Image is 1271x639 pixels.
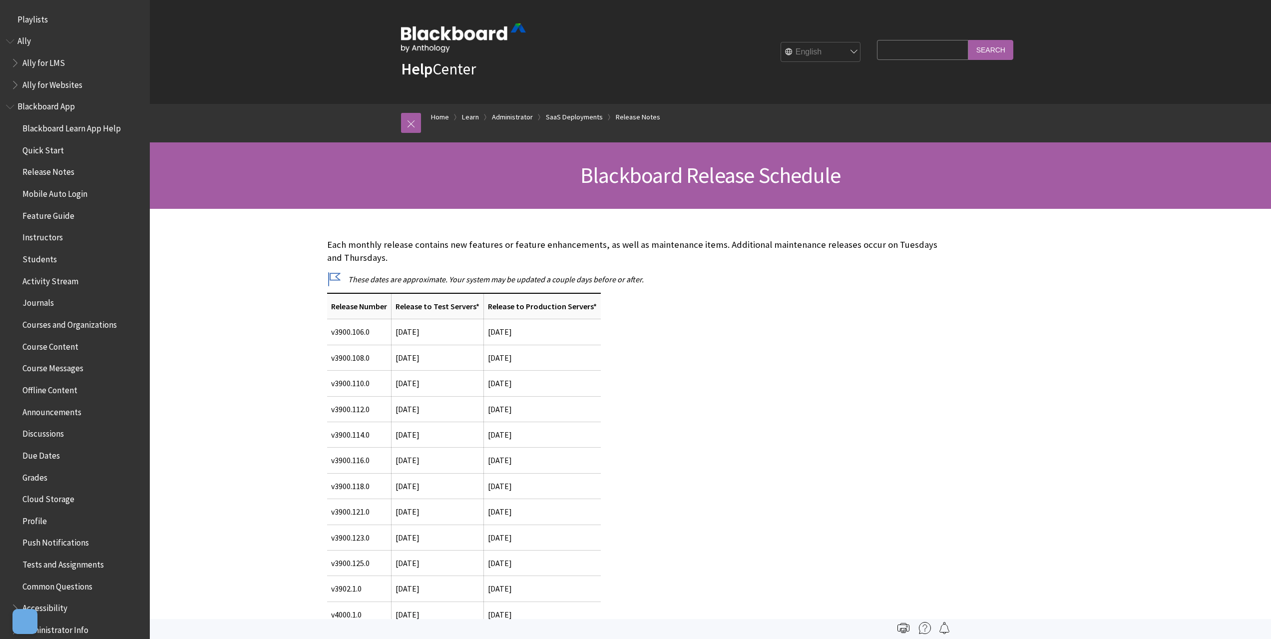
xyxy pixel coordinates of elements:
[616,111,660,123] a: Release Notes
[22,513,47,526] span: Profile
[327,274,946,285] p: These dates are approximate. Your system may be updated a couple days before or after.
[327,422,392,447] td: v3900.114.0
[22,491,74,504] span: Cloud Storage
[22,142,64,155] span: Quick Start
[22,622,88,635] span: Administrator Info
[391,293,483,319] th: Release to Test Servers*
[327,525,392,550] td: v3900.123.0
[396,404,420,414] span: [DATE]
[327,473,392,499] td: v3900.118.0
[22,360,83,374] span: Course Messages
[12,609,37,634] button: Open Preferences
[22,469,47,483] span: Grades
[483,576,601,602] td: [DATE]
[17,98,75,112] span: Blackboard App
[483,550,601,576] td: [DATE]
[483,525,601,550] td: [DATE]
[327,576,392,602] td: v3902.1.0
[327,371,392,396] td: v3900.110.0
[327,602,392,627] td: v4000.1.0
[327,293,392,319] th: Release Number
[483,448,601,473] td: [DATE]
[327,550,392,576] td: v3900.125.0
[327,319,392,345] td: v3900.106.0
[22,54,65,68] span: Ally for LMS
[401,59,432,79] strong: Help
[483,422,601,447] td: [DATE]
[22,251,57,264] span: Students
[22,382,77,395] span: Offline Content
[396,481,420,491] span: [DATE]
[22,535,89,548] span: Push Notifications
[22,316,117,330] span: Courses and Organizations
[22,120,121,133] span: Blackboard Learn App Help
[546,111,603,123] a: SaaS Deployments
[396,430,420,440] span: [DATE]
[897,622,909,634] img: Print
[968,40,1013,59] input: Search
[22,207,74,221] span: Feature Guide
[431,111,449,123] a: Home
[327,238,946,264] p: Each monthly release contains new features or feature enhancements, as well as maintenance items....
[391,345,483,370] td: [DATE]
[22,600,67,614] span: Accessibility
[488,404,512,414] span: [DATE]
[327,345,392,370] td: v3900.108.0
[17,11,48,24] span: Playlists
[6,33,144,93] nav: Book outline for Anthology Ally Help
[22,76,82,90] span: Ally for Websites
[483,473,601,499] td: [DATE]
[483,371,601,396] td: [DATE]
[938,622,950,634] img: Follow this page
[6,11,144,28] nav: Book outline for Playlists
[22,229,63,243] span: Instructors
[401,23,526,52] img: Blackboard by Anthology
[580,161,841,189] span: Blackboard Release Schedule
[327,499,392,525] td: v3900.121.0
[17,33,31,46] span: Ally
[483,602,601,627] td: [DATE]
[327,396,392,422] td: v3900.112.0
[22,578,92,592] span: Common Questions
[22,556,104,570] span: Tests and Assignments
[396,610,420,620] span: [DATE]
[391,319,483,345] td: [DATE]
[22,425,64,439] span: Discussions
[22,447,60,461] span: Due Dates
[396,507,420,517] span: [DATE]
[401,59,476,79] a: HelpCenter
[396,558,420,568] span: [DATE]
[22,338,78,352] span: Course Content
[327,448,392,473] td: v3900.116.0
[492,111,533,123] a: Administrator
[483,345,601,370] td: [DATE]
[483,293,601,319] th: Release to Production Servers*
[781,42,861,62] select: Site Language Selector
[396,584,420,594] span: [DATE]
[462,111,479,123] a: Learn
[919,622,931,634] img: More help
[22,295,54,308] span: Journals
[483,499,601,525] td: [DATE]
[396,455,420,465] span: [DATE]
[22,273,78,286] span: Activity Stream
[22,164,74,177] span: Release Notes
[483,319,601,345] td: [DATE]
[22,404,81,417] span: Announcements
[22,185,87,199] span: Mobile Auto Login
[391,371,483,396] td: [DATE]
[6,98,144,639] nav: Book outline for Blackboard App Help
[396,533,420,543] span: [DATE]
